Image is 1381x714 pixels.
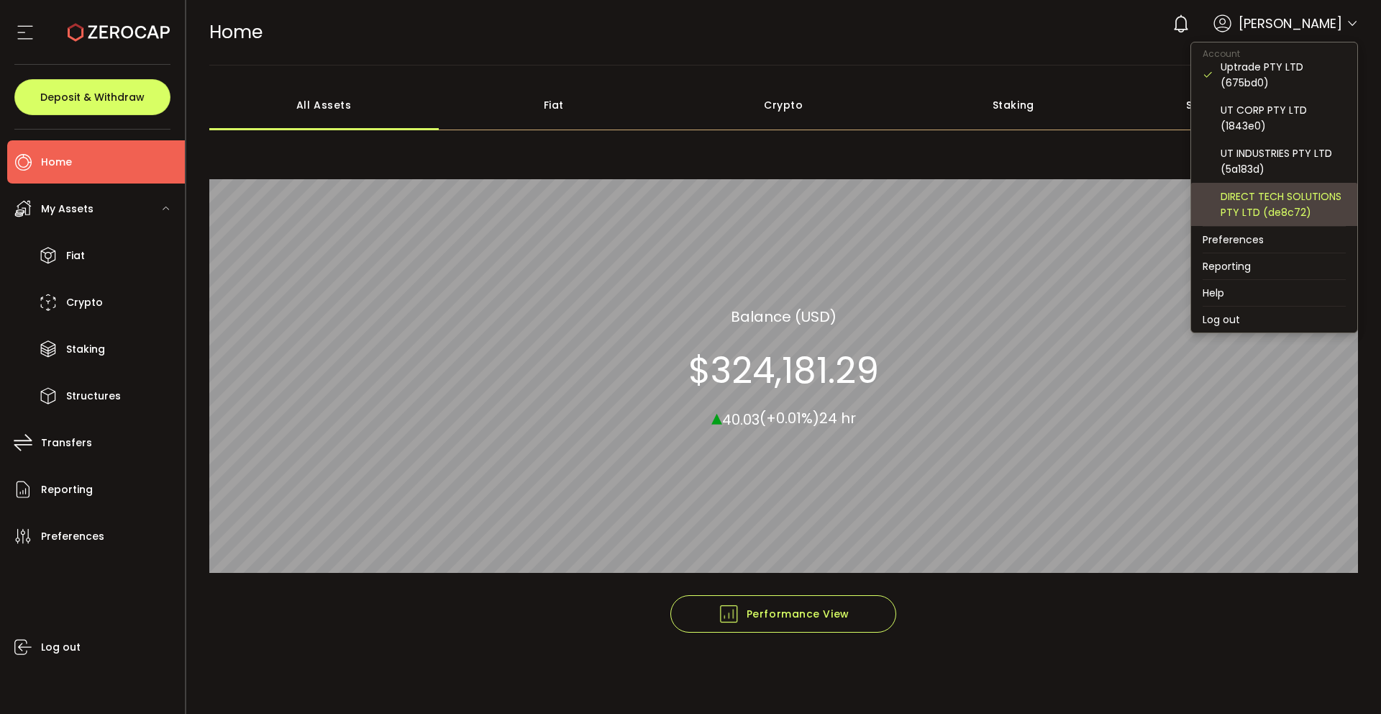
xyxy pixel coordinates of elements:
button: Deposit & Withdraw [14,79,170,115]
li: Help [1191,280,1357,306]
span: Deposit & Withdraw [40,92,145,102]
div: Fiat [439,80,669,130]
section: $324,181.29 [688,348,879,392]
span: [PERSON_NAME] [1239,14,1342,33]
span: Home [41,152,72,173]
li: Reporting [1191,253,1357,279]
span: Performance View [718,603,849,625]
span: Transfers [41,433,92,453]
span: Uptrade PTY LTD (675bd0) [1205,40,1358,57]
span: Home [209,19,263,45]
span: Preferences [41,526,104,547]
section: Balance (USD) [731,305,837,327]
div: Staking [898,80,1129,130]
li: Preferences [1191,227,1357,253]
div: UT INDUSTRIES PTY LTD (5a183d) [1221,145,1346,177]
span: (+0.01%) [760,408,819,428]
div: DIRECT TECH SOLUTIONS PTY LTD (de8c72) [1221,189,1346,220]
span: Staking [66,339,105,360]
span: 24 hr [819,408,856,428]
span: Structures [66,386,121,407]
span: 40.03 [722,409,760,429]
span: My Assets [41,199,94,220]
div: Uptrade PTY LTD (675bd0) [1221,59,1346,91]
span: Account [1191,48,1252,60]
li: Log out [1191,307,1357,333]
span: Crypto [66,292,103,313]
iframe: Chat Widget [1309,645,1381,714]
div: UT CORP PTY LTD (1843e0) [1221,102,1346,134]
div: Structured Products [1129,80,1359,130]
div: Crypto [669,80,899,130]
button: Performance View [670,595,896,633]
span: Fiat [66,245,85,266]
span: Reporting [41,479,93,500]
span: Log out [41,637,81,658]
span: ▴ [711,401,722,432]
div: All Assets [209,80,439,130]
